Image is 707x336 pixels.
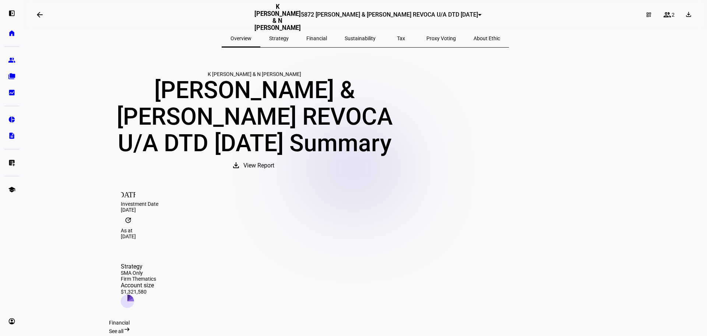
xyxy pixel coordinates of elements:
[121,201,610,207] div: Investment Date
[123,326,131,333] mat-icon: arrow_right_alt
[685,11,692,18] mat-icon: download
[231,36,252,41] span: Overview
[646,12,652,18] mat-icon: dashboard_customize
[8,10,15,17] eth-mat-symbol: left_panel_open
[301,11,478,18] span: 5872 [PERSON_NAME] & [PERSON_NAME] REVOCA U/A DTD [DATE]
[8,89,15,96] eth-mat-symbol: bid_landscape
[121,213,136,228] mat-icon: update
[121,270,156,276] div: SMA Only
[345,36,376,41] span: Sustainability
[109,77,400,157] div: [PERSON_NAME] & [PERSON_NAME] REVOCA U/A DTD [DATE] Summary
[4,128,19,143] a: description
[8,132,15,139] eth-mat-symbol: description
[109,320,622,326] div: Financial
[474,36,500,41] span: About Ethic
[243,157,274,174] span: View Report
[35,10,44,19] mat-icon: arrow_backwards
[121,186,136,201] mat-icon: [DATE]
[4,112,19,127] a: pie_chart
[121,228,610,233] div: As at
[672,12,675,18] span: 2
[8,30,15,37] eth-mat-symbol: home
[8,73,15,80] eth-mat-symbol: folder_copy
[8,56,15,64] eth-mat-symbol: group
[426,36,456,41] span: Proxy Voting
[109,71,400,77] div: K [PERSON_NAME] & N [PERSON_NAME]
[254,3,301,31] h3: K [PERSON_NAME] & N [PERSON_NAME]
[8,318,15,325] eth-mat-symbol: account_circle
[663,10,672,19] mat-icon: group
[121,276,156,282] div: Firm Thematics
[306,36,327,41] span: Financial
[4,53,19,67] a: group
[4,26,19,41] a: home
[109,328,123,334] span: See all
[224,157,285,174] button: View Report
[121,263,156,270] div: Strategy
[4,69,19,84] a: folder_copy
[8,116,15,123] eth-mat-symbol: pie_chart
[121,233,610,239] div: [DATE]
[121,282,156,289] div: Account size
[4,85,19,100] a: bid_landscape
[232,161,240,170] mat-icon: download
[121,207,610,213] div: [DATE]
[8,159,15,166] eth-mat-symbol: list_alt_add
[269,36,289,41] span: Strategy
[121,289,156,295] div: $1,321,580
[397,36,405,41] span: Tax
[8,186,15,193] eth-mat-symbol: school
